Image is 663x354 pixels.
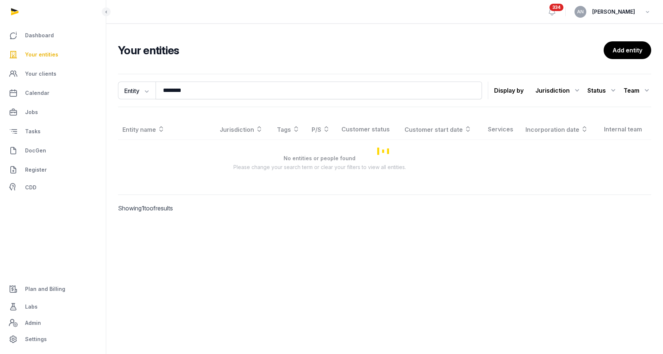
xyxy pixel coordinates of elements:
[6,330,100,348] a: Settings
[6,280,100,298] a: Plan and Billing
[25,31,54,40] span: Dashboard
[6,142,100,159] a: DocGen
[25,69,56,78] span: Your clients
[6,84,100,102] a: Calendar
[25,165,47,174] span: Register
[6,298,100,316] a: Labs
[6,180,100,195] a: CDD
[587,85,618,96] div: Status
[6,27,100,44] a: Dashboard
[142,205,144,212] span: 1
[6,46,100,63] a: Your entities
[25,183,37,192] span: CDD
[604,41,651,59] a: Add entity
[25,319,41,327] span: Admin
[118,82,156,99] button: Entity
[6,103,100,121] a: Jobs
[25,146,46,155] span: DocGen
[25,127,41,136] span: Tasks
[592,7,635,16] span: [PERSON_NAME]
[6,123,100,140] a: Tasks
[575,6,586,18] button: AN
[25,335,47,344] span: Settings
[6,65,100,83] a: Your clients
[118,44,604,57] h2: Your entities
[25,50,58,59] span: Your entities
[25,108,38,117] span: Jobs
[577,10,584,14] span: AN
[494,85,524,96] p: Display by
[118,119,651,183] div: Loading
[6,316,100,330] a: Admin
[6,161,100,179] a: Register
[25,302,38,311] span: Labs
[118,195,243,221] p: Showing to of results
[535,85,582,96] div: Jurisdiction
[25,285,65,293] span: Plan and Billing
[549,4,563,11] span: 334
[624,85,651,96] div: Team
[25,89,49,97] span: Calendar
